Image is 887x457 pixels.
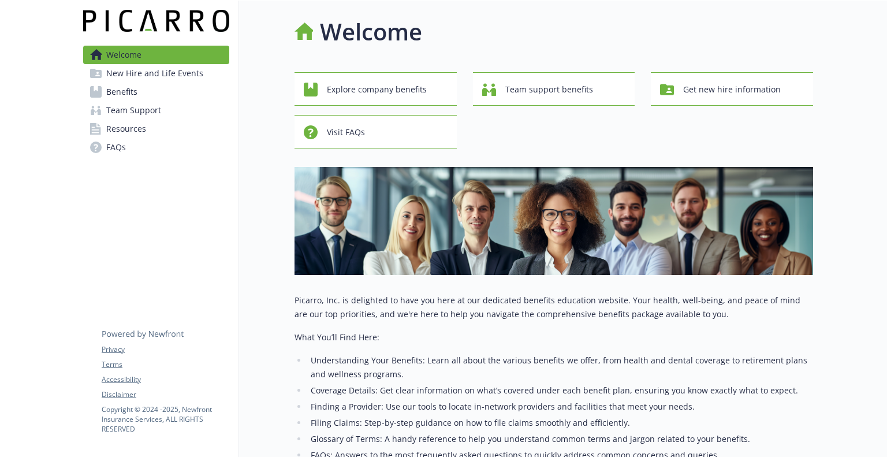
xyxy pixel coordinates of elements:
a: Welcome [83,46,229,64]
li: Filing Claims: Step-by-step guidance on how to file claims smoothly and efficiently. [307,416,813,430]
li: Finding a Provider: Use our tools to locate in-network providers and facilities that meet your ne... [307,400,813,414]
li: Glossary of Terms: A handy reference to help you understand common terms and jargon related to yo... [307,432,813,446]
span: Explore company benefits [327,79,427,101]
button: Explore company benefits [295,72,457,106]
p: Copyright © 2024 - 2025 , Newfront Insurance Services, ALL RIGHTS RESERVED [102,404,229,434]
a: Privacy [102,344,229,355]
h1: Welcome [320,14,422,49]
span: Visit FAQs [327,121,365,143]
span: Benefits [106,83,137,101]
span: Get new hire information [683,79,781,101]
span: FAQs [106,138,126,157]
p: What You’ll Find Here: [295,330,813,344]
button: Visit FAQs [295,115,457,148]
p: Picarro, Inc. is delighted to have you here at our dedicated benefits education website. Your hea... [295,293,813,321]
a: Terms [102,359,229,370]
a: Disclaimer [102,389,229,400]
span: Team support benefits [505,79,593,101]
a: Resources [83,120,229,138]
span: Resources [106,120,146,138]
img: overview page banner [295,167,813,275]
span: New Hire and Life Events [106,64,203,83]
a: Team Support [83,101,229,120]
a: New Hire and Life Events [83,64,229,83]
button: Get new hire information [651,72,813,106]
button: Team support benefits [473,72,635,106]
span: Team Support [106,101,161,120]
a: Accessibility [102,374,229,385]
span: Welcome [106,46,141,64]
a: FAQs [83,138,229,157]
li: Coverage Details: Get clear information on what’s covered under each benefit plan, ensuring you k... [307,384,813,397]
a: Benefits [83,83,229,101]
li: Understanding Your Benefits: Learn all about the various benefits we offer, from health and denta... [307,354,813,381]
